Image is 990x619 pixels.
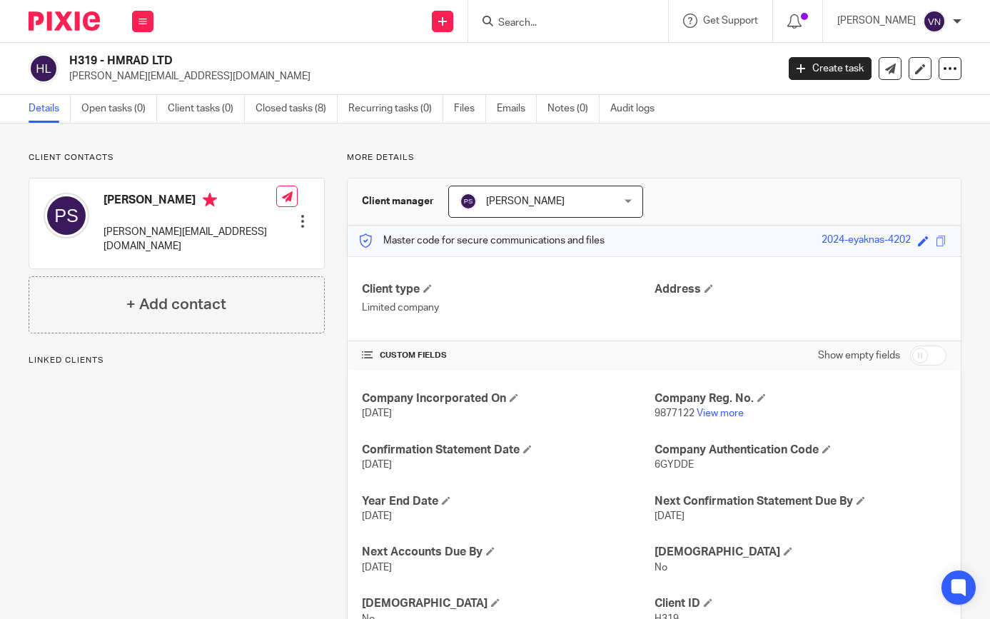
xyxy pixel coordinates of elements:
h4: Client type [362,282,654,297]
h4: Client ID [655,596,946,611]
h4: [DEMOGRAPHIC_DATA] [362,596,654,611]
label: Show empty fields [818,348,900,363]
a: Client tasks (0) [168,95,245,123]
i: Primary [203,193,217,207]
a: Emails [497,95,537,123]
p: [PERSON_NAME][EMAIL_ADDRESS][DOMAIN_NAME] [69,69,767,84]
h2: H319 - HMRAD LTD [69,54,627,69]
img: Pixie [29,11,100,31]
span: 6GYDDE [655,460,694,470]
a: Create task [789,57,872,80]
span: [DATE] [362,460,392,470]
a: Open tasks (0) [81,95,157,123]
span: 9877122 [655,408,694,418]
p: Master code for secure communications and files [358,233,605,248]
img: svg%3E [923,10,946,33]
h4: Company Reg. No. [655,391,946,406]
h4: Company Incorporated On [362,391,654,406]
img: svg%3E [44,193,89,238]
span: Get Support [703,16,758,26]
span: [DATE] [362,511,392,521]
h4: Next Accounts Due By [362,545,654,560]
a: Recurring tasks (0) [348,95,443,123]
p: Limited company [362,301,654,315]
p: Client contacts [29,152,325,163]
span: [DATE] [362,563,392,573]
img: svg%3E [460,193,477,210]
h4: Confirmation Statement Date [362,443,654,458]
h4: Next Confirmation Statement Due By [655,494,946,509]
input: Search [497,17,625,30]
img: svg%3E [29,54,59,84]
a: View more [697,408,744,418]
span: [DATE] [362,408,392,418]
a: Notes (0) [547,95,600,123]
span: No [655,563,667,573]
p: More details [347,152,961,163]
h3: Client manager [362,194,434,208]
h4: Company Authentication Code [655,443,946,458]
h4: Address [655,282,946,297]
h4: [PERSON_NAME] [103,193,276,211]
span: [PERSON_NAME] [486,196,565,206]
p: [PERSON_NAME][EMAIL_ADDRESS][DOMAIN_NAME] [103,225,276,254]
h4: CUSTOM FIELDS [362,350,654,361]
h4: Year End Date [362,494,654,509]
p: [PERSON_NAME] [837,14,916,28]
h4: + Add contact [126,293,226,316]
h4: [DEMOGRAPHIC_DATA] [655,545,946,560]
a: Details [29,95,71,123]
a: Files [454,95,486,123]
p: Linked clients [29,355,325,366]
a: Audit logs [610,95,665,123]
span: [DATE] [655,511,685,521]
a: Closed tasks (8) [256,95,338,123]
div: 2024-eyaknas-4202 [822,233,911,249]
